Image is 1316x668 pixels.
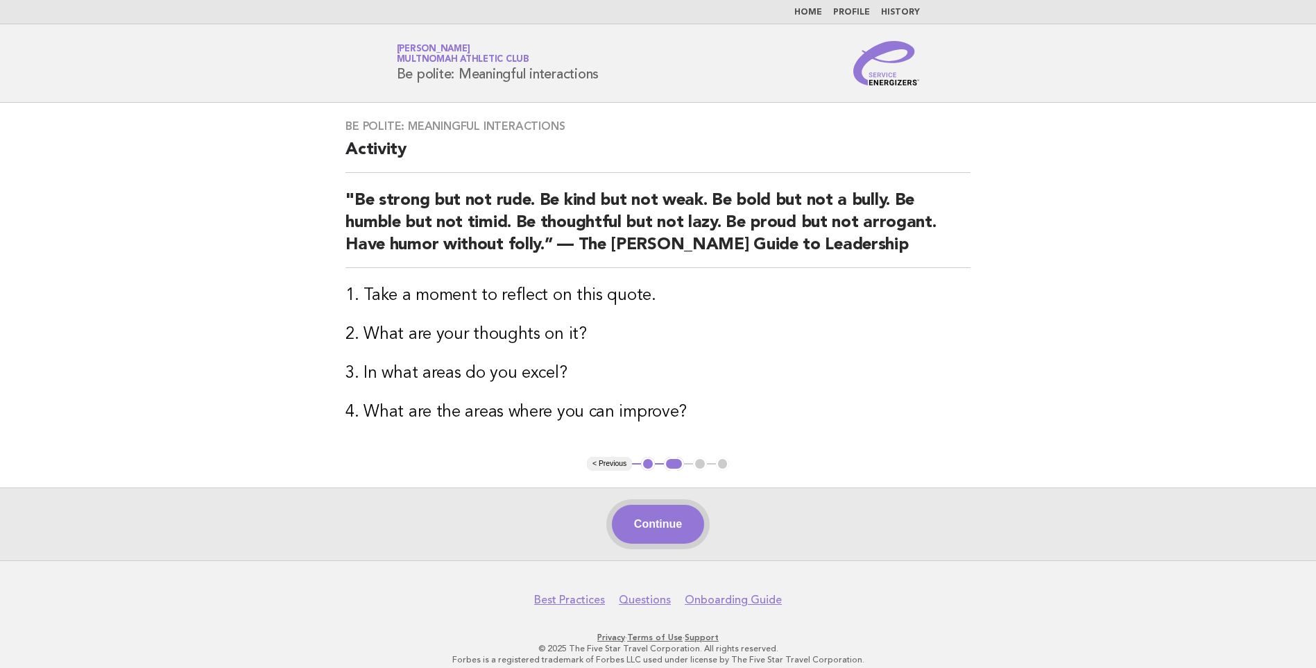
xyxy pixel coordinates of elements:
[794,8,822,17] a: Home
[234,654,1083,665] p: Forbes is a registered trademark of Forbes LLC used under license by The Five Star Travel Corpora...
[685,633,719,642] a: Support
[234,632,1083,643] p: · ·
[619,593,671,607] a: Questions
[345,324,971,346] h3: 2. What are your thoughts on it?
[345,139,971,173] h2: Activity
[345,285,971,307] h3: 1. Take a moment to reflect on this quote.
[345,401,971,424] h3: 4. What are the areas where you can improve?
[833,8,870,17] a: Profile
[664,457,684,471] button: 2
[345,190,971,268] h2: "Be strong but not rude. Be kind but not weak. Be bold but not a bully. Be humble but not timid. ...
[641,457,655,471] button: 1
[597,633,625,642] a: Privacy
[853,41,920,85] img: Service Energizers
[345,119,971,133] h3: Be polite: Meaningful interactions
[397,56,529,65] span: Multnomah Athletic Club
[397,44,529,64] a: [PERSON_NAME]Multnomah Athletic Club
[397,45,599,81] h1: Be polite: Meaningful interactions
[685,593,782,607] a: Onboarding Guide
[234,643,1083,654] p: © 2025 The Five Star Travel Corporation. All rights reserved.
[534,593,605,607] a: Best Practices
[345,362,971,385] h3: 3. In what areas do you excel?
[587,457,632,471] button: < Previous
[881,8,920,17] a: History
[612,505,704,544] button: Continue
[627,633,683,642] a: Terms of Use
